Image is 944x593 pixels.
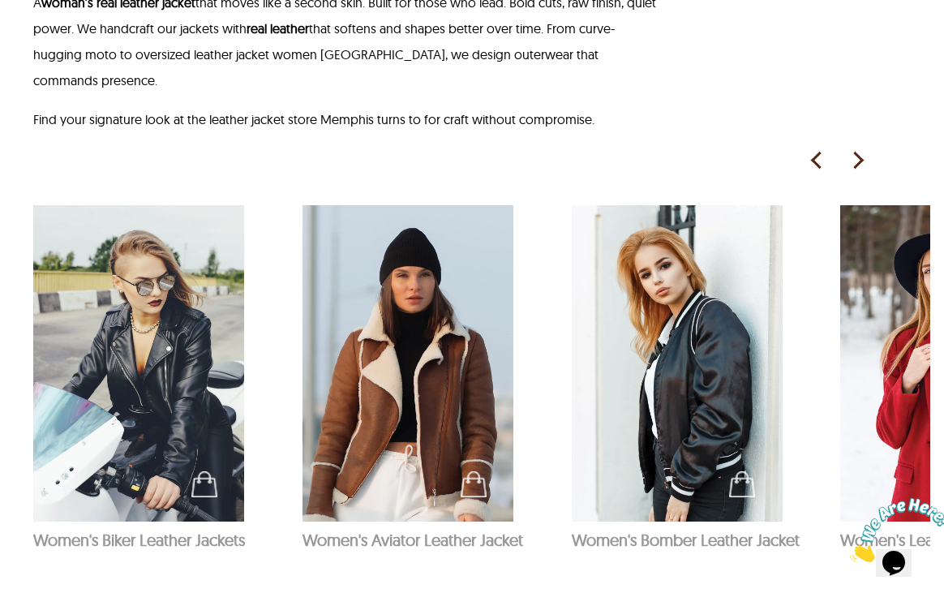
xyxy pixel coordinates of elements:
[444,463,503,505] div: See Products
[729,471,755,497] img: cart-icon.jpg
[713,463,771,505] div: See Products
[843,492,944,569] iframe: chat widget
[461,471,487,497] img: cart-icon.jpg
[572,205,825,522] div: Women's Bomber Leather Jacket
[845,148,869,173] img: right-arrow-icon
[33,205,286,522] div: Women's Biker Leather Jackets
[33,530,286,550] p: Women's Biker Leather Jackets
[175,463,234,505] div: See Products
[303,205,556,550] a: womens-aviator-jacket-local-pagecart-icon.jpgWomen's Aviator Leather Jacket
[33,205,286,550] a: womens-biker-jacket-local-pagecart-icon.jpgWomen's Biker Leather Jackets
[33,106,661,132] p: Find your signature look at the leather jacket store Memphis turns to for craft without compromise.
[191,471,217,497] img: cart-icon.jpg
[303,205,556,522] div: Women's Aviator Leather Jacket
[6,6,107,71] img: Chat attention grabber
[303,205,513,522] img: womens-aviator-jacket-local-page
[805,148,829,173] img: left-arrow-icon
[303,530,556,550] p: Women's Aviator Leather Jacket
[572,530,825,550] p: Women's Bomber Leather Jacket
[33,205,244,522] img: womens-biker-jacket-local-page
[572,205,783,522] img: womens-bomber-jacket-local-page
[247,20,309,37] a: real leather
[572,205,825,550] a: womens-bomber-jacket-local-pagecart-icon.jpgWomen's Bomber Leather Jacket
